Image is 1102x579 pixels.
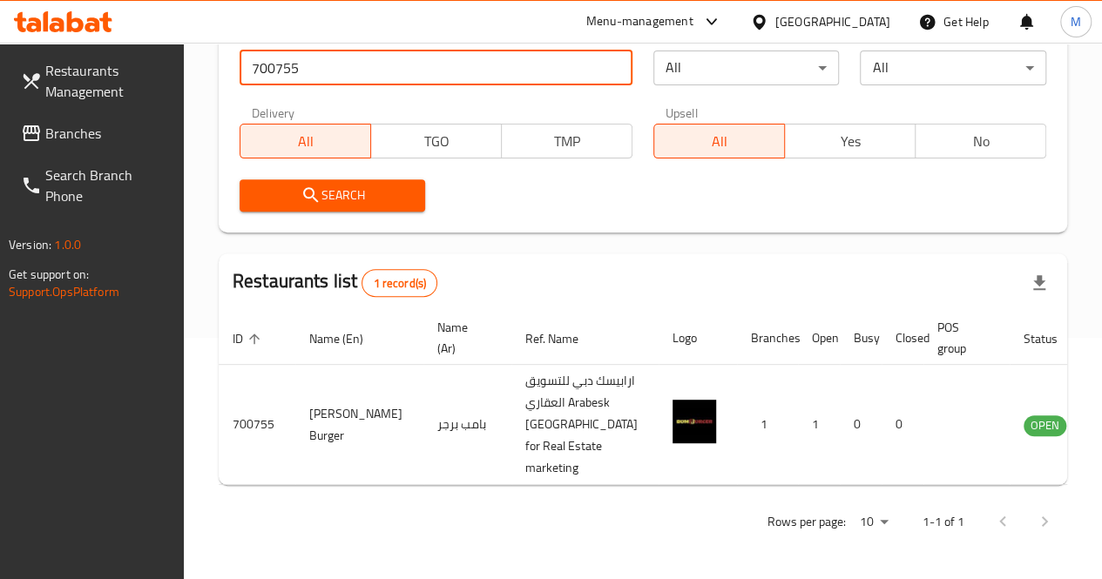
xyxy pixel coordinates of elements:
[45,123,170,144] span: Branches
[7,112,184,154] a: Branches
[233,268,437,297] h2: Restaurants list
[784,124,916,158] button: Yes
[737,312,798,365] th: Branches
[9,263,89,286] span: Get support on:
[882,365,923,485] td: 0
[937,317,989,359] span: POS group
[653,124,785,158] button: All
[509,129,625,154] span: TMP
[240,179,426,212] button: Search
[923,511,964,533] p: 1-1 of 1
[9,233,51,256] span: Version:
[219,365,295,485] td: 700755
[792,129,909,154] span: Yes
[7,50,184,112] a: Restaurants Management
[45,165,170,206] span: Search Branch Phone
[362,269,437,297] div: Total records count
[378,129,495,154] span: TGO
[423,365,511,485] td: بامب برجر
[767,511,846,533] p: Rows per page:
[1071,12,1081,31] span: M
[666,106,698,118] label: Upsell
[853,509,895,535] div: Rows per page:
[653,50,840,85] div: All
[915,124,1046,158] button: No
[1024,328,1080,349] span: Status
[775,12,890,31] div: [GEOGRAPHIC_DATA]
[240,124,371,158] button: All
[240,50,632,85] input: Search for restaurant name or ID..
[840,365,882,485] td: 0
[659,312,737,365] th: Logo
[511,365,659,485] td: ارابيسك دبي للتسويق العقاري Arabesk [GEOGRAPHIC_DATA] for Real Estate marketing
[7,154,184,217] a: Search Branch Phone
[252,106,295,118] label: Delivery
[295,365,423,485] td: [PERSON_NAME] Burger
[1018,262,1060,304] div: Export file
[9,280,119,303] a: Support.OpsPlatform
[233,328,266,349] span: ID
[54,233,81,256] span: 1.0.0
[798,312,840,365] th: Open
[247,129,364,154] span: All
[860,50,1046,85] div: All
[362,275,436,292] span: 1 record(s)
[370,124,502,158] button: TGO
[45,60,170,102] span: Restaurants Management
[737,365,798,485] td: 1
[501,124,632,158] button: TMP
[923,129,1039,154] span: No
[1024,415,1066,435] span: OPEN
[525,328,601,349] span: Ref. Name
[840,312,882,365] th: Busy
[882,312,923,365] th: Closed
[254,185,412,206] span: Search
[586,11,693,32] div: Menu-management
[798,365,840,485] td: 1
[437,317,490,359] span: Name (Ar)
[309,328,386,349] span: Name (En)
[673,400,716,443] img: Bumb Burger
[661,129,778,154] span: All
